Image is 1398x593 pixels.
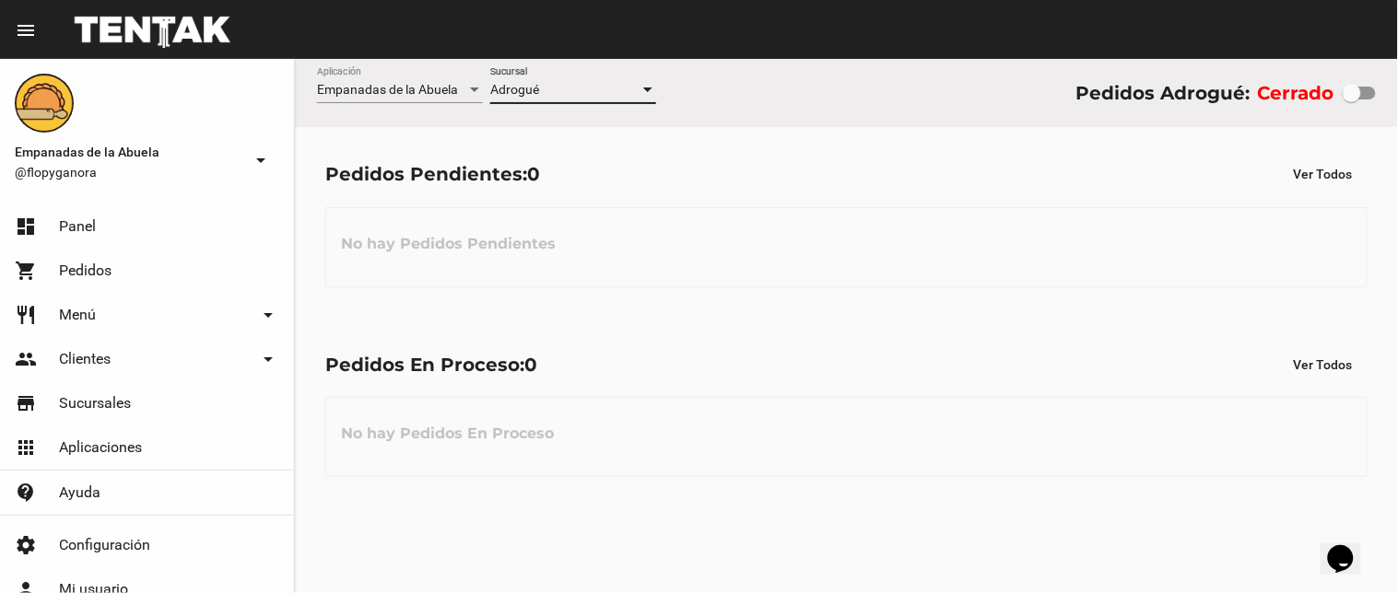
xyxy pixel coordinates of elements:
[59,536,150,554] span: Configuración
[257,304,279,326] mat-icon: arrow_drop_down
[527,163,540,185] span: 0
[15,141,242,163] span: Empanadas de la Abuela
[325,159,540,189] div: Pedidos Pendientes:
[257,348,279,370] mat-icon: arrow_drop_down
[59,394,131,413] span: Sucursales
[250,149,272,171] mat-icon: arrow_drop_down
[59,483,100,502] span: Ayuda
[317,82,458,97] span: Empanadas de la Abuela
[1279,348,1368,381] button: Ver Todos
[15,482,37,504] mat-icon: contact_support
[524,354,537,376] span: 0
[15,534,37,556] mat-icon: settings
[15,74,74,133] img: f0136945-ed32-4f7c-91e3-a375bc4bb2c5.png
[1075,78,1250,108] div: Pedidos Adrogué:
[1294,167,1353,181] span: Ver Todos
[1321,519,1380,575] iframe: chat widget
[326,216,570,272] h3: No hay Pedidos Pendientes
[59,217,96,236] span: Panel
[15,304,37,326] mat-icon: restaurant
[325,350,537,379] div: Pedidos En Proceso:
[15,215,37,238] mat-icon: dashboard
[15,260,37,282] mat-icon: shopping_cart
[59,306,96,324] span: Menú
[59,438,142,457] span: Aplicaciones
[326,406,569,461] h3: No hay Pedidos En Proceso
[15,348,37,370] mat-icon: people
[59,350,111,368] span: Clientes
[1294,357,1353,372] span: Ver Todos
[15,163,242,181] span: @flopyganora
[490,82,539,97] span: Adrogué
[15,436,37,459] mat-icon: apps
[1258,78,1334,108] label: Cerrado
[15,19,37,41] mat-icon: menu
[15,392,37,414] mat-icon: store
[59,262,112,280] span: Pedidos
[1279,157,1368,191] button: Ver Todos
